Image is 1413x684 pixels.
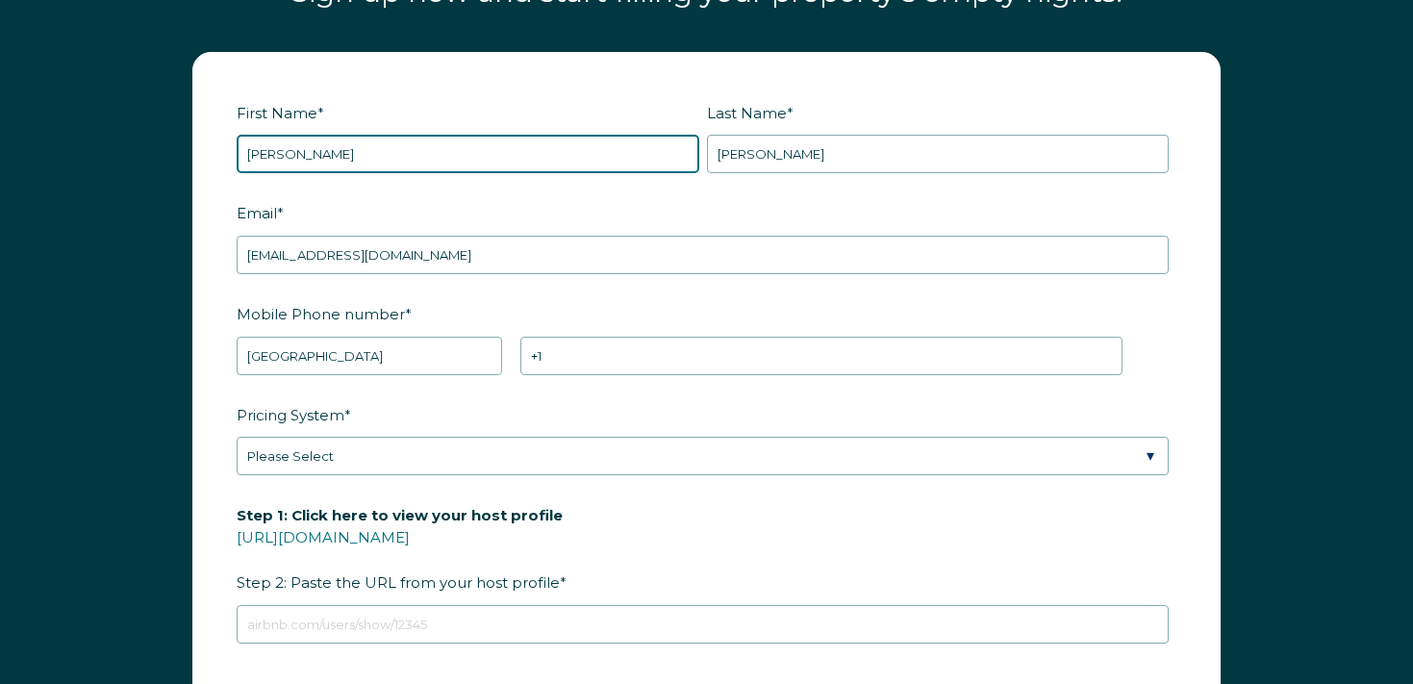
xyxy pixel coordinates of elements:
span: Pricing System [237,400,344,430]
input: airbnb.com/users/show/12345 [237,605,1169,644]
span: Step 1: Click here to view your host profile [237,500,563,530]
span: Last Name [707,98,787,128]
span: First Name [237,98,317,128]
span: Mobile Phone number [237,299,405,329]
a: [URL][DOMAIN_NAME] [237,528,410,546]
span: Step 2: Paste the URL from your host profile [237,500,563,597]
span: Email [237,198,277,228]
